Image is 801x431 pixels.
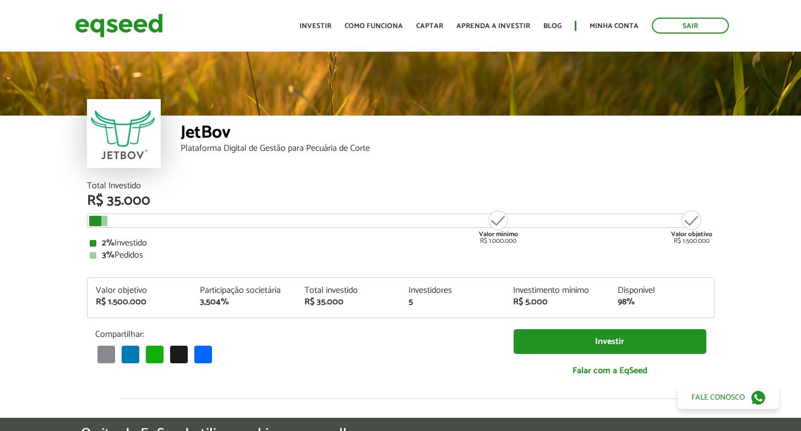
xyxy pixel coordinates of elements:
[671,209,712,244] div: R$ 1.500.000
[96,298,184,307] div: R$ 1.500.000
[87,182,715,190] div: Total Investido
[408,286,497,295] div: Investidores
[90,251,712,260] div: Pedidos
[514,359,706,382] a: Falar com a EqSeed
[416,23,443,30] a: Captar
[75,11,163,40] img: EqSeed
[678,386,779,409] a: Fale conosco
[168,345,190,363] a: X
[590,23,639,30] a: Minha conta
[119,345,141,363] a: LinkedIn
[478,209,519,244] div: R$ 1.000.000
[456,23,530,30] a: Aprenda a investir
[514,329,706,354] a: Investir
[345,23,403,30] a: Como funciona
[181,144,715,153] div: Plataforma Digital de Gestão para Pecuária de Corte
[96,286,184,295] div: Valor objetivo
[618,298,706,307] div: 98%
[618,286,706,295] div: Disponível
[200,286,288,295] div: Participação societária
[408,298,497,307] div: 5
[102,236,115,250] strong: 2%
[304,286,393,295] div: Total investido
[671,229,712,239] strong: Valor objetivo
[90,239,712,248] div: Investido
[181,124,715,144] div: JetBov
[102,248,115,263] strong: 3%
[304,298,393,307] div: R$ 35.000
[87,194,715,208] div: R$ 35.000
[144,345,166,363] a: WhatsApp
[192,345,214,363] a: Share
[95,329,497,340] p: Compartilhar:
[543,23,562,30] a: Blog
[479,229,518,239] strong: Valor mínimo
[513,298,601,307] div: R$ 5.000
[513,286,601,295] div: Investimento mínimo
[95,345,117,363] a: Email
[299,23,331,30] a: Investir
[200,298,288,307] div: 3,504%
[652,18,729,34] a: Sair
